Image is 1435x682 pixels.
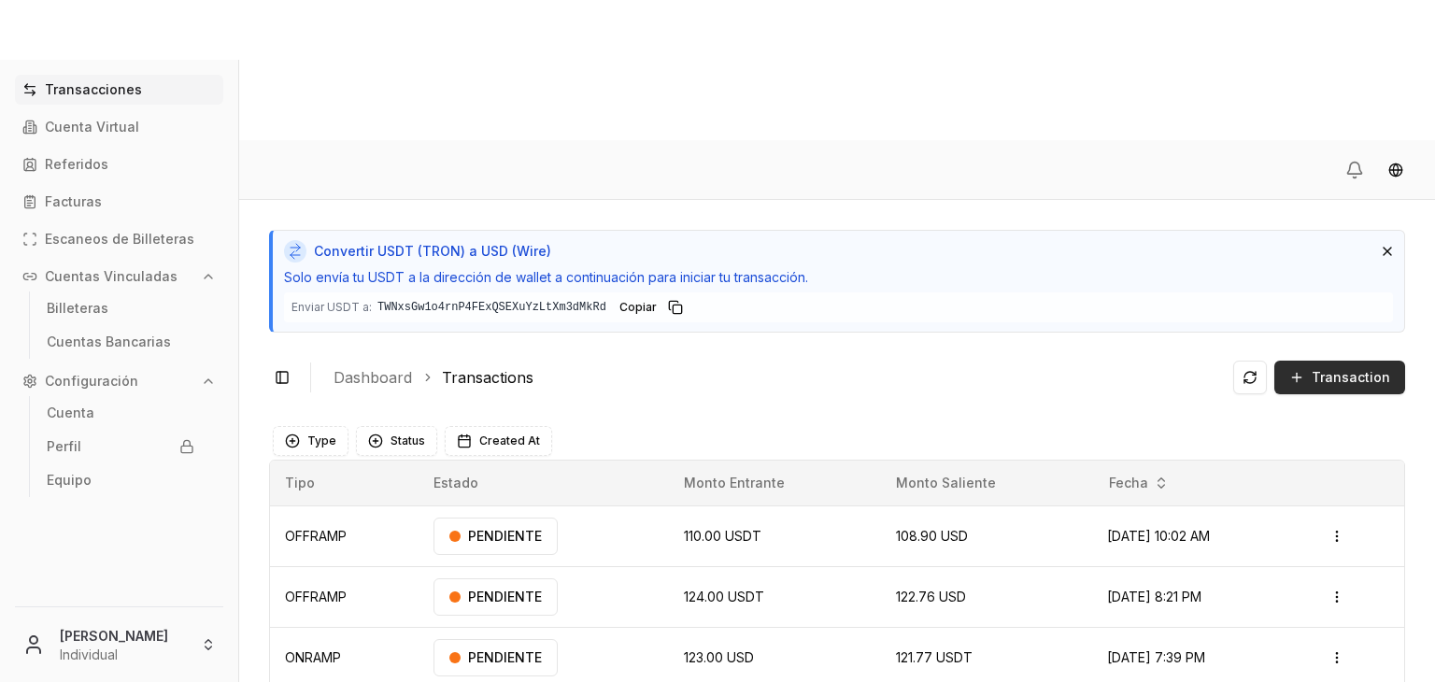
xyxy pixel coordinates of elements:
nav: breadcrumb [334,366,1218,389]
span: Convertir USDT (TRON) a USD (Wire) [314,242,551,261]
button: Transaction [1274,361,1405,394]
span: Transaction [1312,368,1390,387]
td: OFFRAMP [270,505,419,566]
a: Equipo [39,465,202,495]
button: [PERSON_NAME]Individual [7,615,231,675]
button: Created At [445,426,552,456]
button: Fecha [1101,468,1176,498]
a: Escaneos de Billeteras [15,224,223,254]
span: 121.77 USDT [896,649,973,665]
a: Cuentas Bancarias [39,327,202,357]
p: Equipo [47,474,92,487]
p: Configuración [45,375,138,388]
th: Monto Saliente [881,461,1092,505]
span: [DATE] 7:39 PM [1107,649,1205,665]
button: Dismiss [1378,242,1397,261]
a: Transactions [442,366,533,389]
div: PENDIENTE [433,578,558,616]
div: PENDIENTE [433,639,558,676]
p: Cuenta [47,406,94,419]
span: 108.90 USD [896,528,968,544]
button: Type [273,426,348,456]
th: Estado [419,461,669,505]
span: Enviar USDT a: [291,300,372,315]
p: Cuentas Vinculadas [45,270,178,283]
a: Facturas [15,187,223,217]
button: Configuración [15,366,223,396]
span: 124.00 USDT [684,589,764,604]
p: Individual [60,646,186,664]
span: 122.76 USD [896,589,966,604]
p: [PERSON_NAME] [60,626,186,646]
div: PENDIENTE [433,518,558,555]
a: Referidos [15,149,223,179]
a: Perfil [39,432,202,462]
button: Copiar [612,296,690,319]
th: Monto Entrante [669,461,881,505]
code: TWNxsGw1o4rnP4FExQSEXuYzLtXm3dMkRd [377,300,606,315]
span: 110.00 USDT [684,528,761,544]
span: 123.00 USD [684,649,754,665]
th: Tipo [270,461,419,505]
p: Perfil [47,440,81,453]
p: Cuentas Bancarias [47,335,171,348]
a: Billeteras [39,293,202,323]
span: [DATE] 10:02 AM [1107,528,1210,544]
button: Cuentas Vinculadas [15,262,223,291]
td: OFFRAMP [270,566,419,627]
a: Dashboard [334,366,412,389]
p: Escaneos de Billeteras [45,233,194,246]
p: Facturas [45,195,102,208]
p: Referidos [45,158,108,171]
span: Created At [479,433,540,448]
span: [DATE] 8:21 PM [1107,589,1201,604]
p: Solo envía tu USDT a la dirección de wallet a continuación para iniciar tu transacción. [284,268,1393,287]
p: Billeteras [47,302,108,315]
span: Copiar [619,300,657,315]
a: Cuenta [39,398,202,428]
button: Status [356,426,437,456]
